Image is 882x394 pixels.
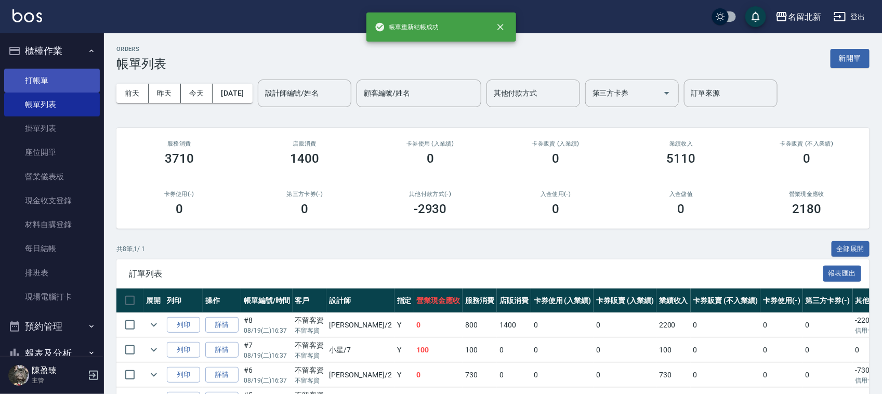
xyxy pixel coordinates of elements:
[4,237,100,260] a: 每日結帳
[326,338,394,362] td: 小星 /7
[116,84,149,103] button: 前天
[463,313,497,337] td: 800
[4,93,100,116] a: 帳單列表
[255,191,356,198] h2: 第三方卡券(-)
[380,140,481,147] h2: 卡券使用 (入業績)
[146,317,162,333] button: expand row
[255,140,356,147] h2: 店販消費
[594,313,656,337] td: 0
[691,338,760,362] td: 0
[295,326,324,335] p: 不留客資
[4,313,100,340] button: 預約管理
[414,202,447,216] h3: -2930
[295,365,324,376] div: 不留客資
[803,363,853,387] td: 0
[116,244,145,254] p: 共 8 筆, 1 / 1
[293,288,327,313] th: 客戶
[129,191,230,198] h2: 卡券使用(-)
[531,313,594,337] td: 0
[203,288,241,313] th: 操作
[631,191,732,198] h2: 入金儲值
[295,340,324,351] div: 不留客資
[414,288,463,313] th: 營業現金應收
[32,365,85,376] h5: 陳盈臻
[656,288,691,313] th: 業績收入
[760,338,803,362] td: 0
[803,338,853,362] td: 0
[594,288,656,313] th: 卡券販賣 (入業績)
[594,363,656,387] td: 0
[394,313,414,337] td: Y
[295,376,324,385] p: 不留客資
[678,202,685,216] h3: 0
[691,288,760,313] th: 卡券販賣 (不入業績)
[4,165,100,189] a: 營業儀表板
[463,288,497,313] th: 服務消費
[414,313,463,337] td: 0
[757,191,858,198] h2: 營業現金應收
[552,202,559,216] h3: 0
[176,202,183,216] h3: 0
[32,376,85,385] p: 主管
[12,9,42,22] img: Logo
[656,338,691,362] td: 100
[241,313,293,337] td: #8
[146,367,162,383] button: expand row
[394,288,414,313] th: 指定
[241,288,293,313] th: 帳單編號/時間
[771,6,825,28] button: 名留北新
[394,363,414,387] td: Y
[832,241,870,257] button: 全部展開
[241,338,293,362] td: #7
[792,202,821,216] h3: 2180
[489,16,512,38] button: close
[594,338,656,362] td: 0
[241,363,293,387] td: #6
[656,313,691,337] td: 2200
[823,268,862,278] a: 報表匯出
[830,7,870,27] button: 登出
[164,288,203,313] th: 列印
[414,363,463,387] td: 0
[295,351,324,360] p: 不留客資
[831,53,870,63] a: 新開單
[427,151,434,166] h3: 0
[167,317,200,333] button: 列印
[205,317,239,333] a: 詳情
[497,313,531,337] td: 1400
[205,367,239,383] a: 詳情
[375,22,439,32] span: 帳單重新結帳成功
[831,49,870,68] button: 新開單
[788,10,821,23] div: 名留北新
[165,151,194,166] h3: 3710
[149,84,181,103] button: 昨天
[244,376,290,385] p: 08/19 (二) 16:37
[244,326,290,335] p: 08/19 (二) 16:37
[667,151,696,166] h3: 5110
[129,269,823,279] span: 訂單列表
[326,313,394,337] td: [PERSON_NAME] /2
[326,363,394,387] td: [PERSON_NAME] /2
[4,140,100,164] a: 座位開單
[506,140,607,147] h2: 卡券販賣 (入業績)
[4,285,100,309] a: 現場電腦打卡
[531,288,594,313] th: 卡券使用 (入業績)
[244,351,290,360] p: 08/19 (二) 16:37
[290,151,319,166] h3: 1400
[414,338,463,362] td: 100
[146,342,162,358] button: expand row
[4,261,100,285] a: 排班表
[463,338,497,362] td: 100
[803,288,853,313] th: 第三方卡券(-)
[497,338,531,362] td: 0
[116,46,166,52] h2: ORDERS
[380,191,481,198] h2: 其他付款方式(-)
[213,84,252,103] button: [DATE]
[691,363,760,387] td: 0
[4,213,100,237] a: 材料自購登錄
[823,266,862,282] button: 報表匯出
[8,365,29,386] img: Person
[656,363,691,387] td: 730
[691,313,760,337] td: 0
[116,57,166,71] h3: 帳單列表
